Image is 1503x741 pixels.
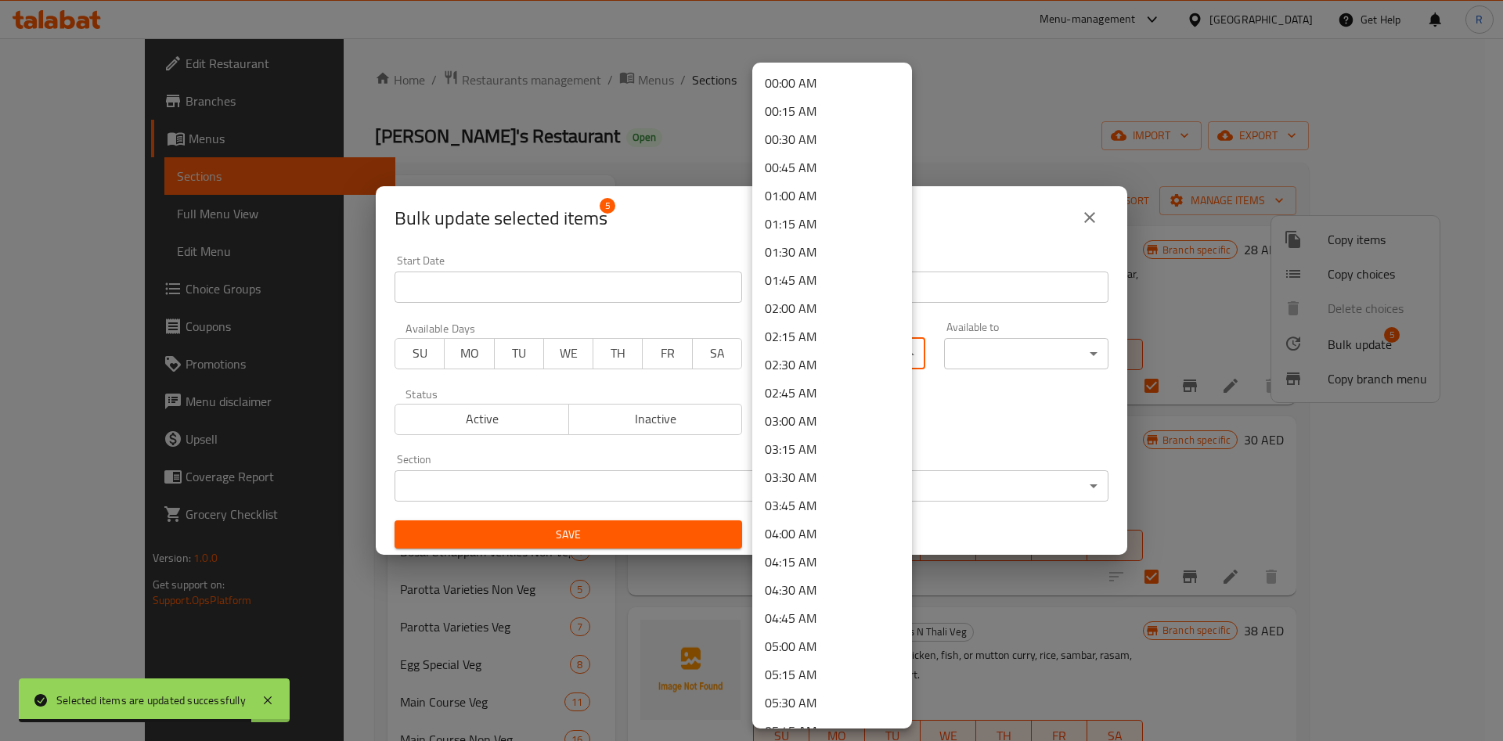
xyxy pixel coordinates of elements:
[752,238,912,266] li: 01:30 AM
[752,351,912,379] li: 02:30 AM
[752,576,912,604] li: 04:30 AM
[752,463,912,491] li: 03:30 AM
[752,182,912,210] li: 01:00 AM
[752,604,912,632] li: 04:45 AM
[752,266,912,294] li: 01:45 AM
[752,520,912,548] li: 04:00 AM
[752,491,912,520] li: 03:45 AM
[752,322,912,351] li: 02:15 AM
[752,632,912,660] li: 05:00 AM
[752,69,912,97] li: 00:00 AM
[752,689,912,717] li: 05:30 AM
[752,294,912,322] li: 02:00 AM
[56,692,246,709] div: Selected items are updated successfully
[752,97,912,125] li: 00:15 AM
[752,153,912,182] li: 00:45 AM
[752,435,912,463] li: 03:15 AM
[752,125,912,153] li: 00:30 AM
[752,548,912,576] li: 04:15 AM
[752,660,912,689] li: 05:15 AM
[752,379,912,407] li: 02:45 AM
[752,210,912,238] li: 01:15 AM
[752,407,912,435] li: 03:00 AM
